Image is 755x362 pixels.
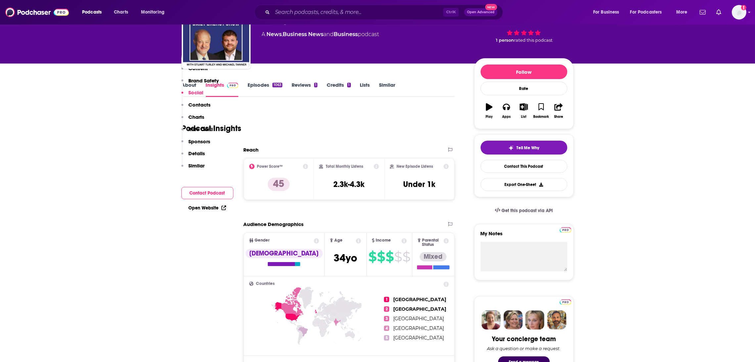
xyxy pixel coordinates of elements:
[393,306,446,312] span: [GEOGRAPHIC_DATA]
[732,5,746,20] span: Logged in as LindaBurns
[181,150,205,162] button: Details
[386,251,394,262] span: $
[394,251,402,262] span: $
[554,115,563,119] div: Share
[502,115,511,119] div: Apps
[481,82,567,95] div: Rate
[490,203,558,219] a: Get this podcast via API
[732,5,746,20] button: Show profile menu
[714,7,724,18] a: Show notifications dropdown
[384,306,389,312] span: 2
[384,335,389,340] span: 5
[181,102,211,114] button: Contacts
[360,82,370,97] a: Lists
[487,346,561,351] div: Ask a question or make a request.
[255,238,270,243] span: Gender
[403,179,436,189] h3: Under 1k
[732,5,746,20] img: User Profile
[189,150,205,157] p: Details
[272,7,443,18] input: Search podcasts, credits, & more...
[496,38,514,43] span: 1 person
[402,251,410,262] span: $
[501,208,553,213] span: Get this podcast via API
[292,82,317,97] a: Reviews1
[498,99,515,123] button: Apps
[262,30,379,38] div: A podcast
[334,251,357,264] span: 34 yo
[422,238,443,247] span: Parental Status
[393,335,444,341] span: [GEOGRAPHIC_DATA]
[515,99,532,123] button: List
[189,205,226,211] a: Open Website
[189,126,213,132] p: Rate Card
[397,164,433,169] h2: New Episode Listens
[283,31,324,37] a: Business News
[533,115,549,119] div: Bookmark
[550,99,567,123] button: Share
[334,31,358,37] a: Business
[384,297,389,302] span: 1
[347,83,351,87] div: 1
[189,162,205,169] p: Similar
[141,8,165,17] span: Monitoring
[481,65,567,79] button: Follow
[326,164,363,169] h2: Total Monthly Listens
[393,325,444,331] span: [GEOGRAPHIC_DATA]
[676,8,687,17] span: More
[485,4,497,10] span: New
[474,6,574,47] div: 45 1 personrated this podcast
[560,227,571,233] img: Podchaser Pro
[189,114,205,120] p: Charts
[181,89,204,102] button: Social
[521,115,527,119] div: List
[181,77,219,90] button: Brand Safety
[257,164,283,169] h2: Power Score™
[244,221,304,227] h2: Audience Demographics
[267,31,282,37] a: News
[5,6,69,19] img: Podchaser - Follow, Share and Rate Podcasts
[481,141,567,155] button: tell me why sparkleTell Me Why
[420,252,447,261] div: Mixed
[560,226,571,233] a: Pro website
[503,310,523,330] img: Barbara Profile
[183,1,249,68] img: Energy News Beat Podcast
[248,82,282,97] a: Episodes1063
[181,187,233,199] button: Contact Podcast
[376,238,391,243] span: Income
[393,316,444,322] span: [GEOGRAPHIC_DATA]
[482,310,501,330] img: Sydney Profile
[481,230,567,242] label: My Notes
[181,138,211,151] button: Sponsors
[324,31,334,37] span: and
[464,8,497,16] button: Open AdvancedNew
[481,99,498,123] button: Play
[560,299,571,305] img: Podchaser Pro
[189,138,211,145] p: Sponsors
[589,7,628,18] button: open menu
[368,251,376,262] span: $
[333,179,364,189] h3: 2.3k-4.3k
[533,99,550,123] button: Bookmark
[272,83,282,87] div: 1063
[486,115,493,119] div: Play
[77,7,110,18] button: open menu
[181,162,205,175] button: Similar
[189,89,204,96] p: Social
[393,296,446,302] span: [GEOGRAPHIC_DATA]
[314,83,317,87] div: 1
[189,102,211,108] p: Contacts
[189,77,219,84] p: Brand Safety
[379,82,396,97] a: Similar
[697,7,708,18] a: Show notifications dropdown
[630,8,662,17] span: For Podcasters
[114,8,128,17] span: Charts
[593,8,619,17] span: For Business
[514,38,553,43] span: rated this podcast
[492,335,556,343] div: Your concierge team
[384,326,389,331] span: 4
[626,7,672,18] button: open menu
[481,160,567,173] a: Contact This Podcast
[268,178,290,191] p: 45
